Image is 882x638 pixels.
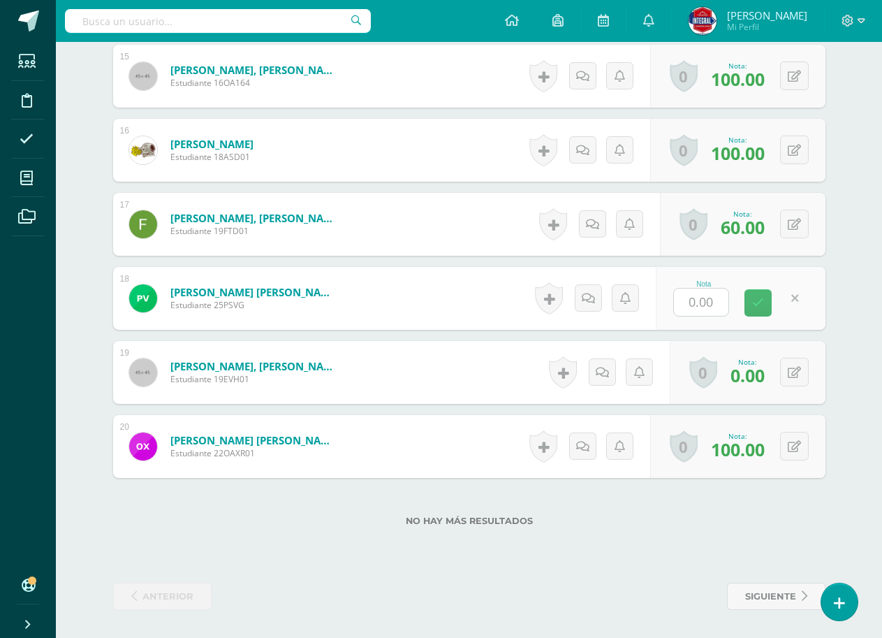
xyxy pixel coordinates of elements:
[670,430,698,463] a: 0
[129,210,157,238] img: a32a3ca29b00224ba74520014eaad2e1.png
[129,62,157,90] img: 45x45
[170,211,338,225] a: [PERSON_NAME], [PERSON_NAME]
[727,8,807,22] span: [PERSON_NAME]
[673,280,735,288] div: Nota
[170,359,338,373] a: [PERSON_NAME], [PERSON_NAME]
[170,447,338,459] span: Estudiante 22OAXR01
[129,433,157,461] img: 0050287dc8a97ac0e74035d6f73a54ab.png
[689,7,716,35] img: 9479b67508c872087c746233754dda3e.png
[170,299,338,311] span: Estudiante 25PSVG
[170,63,338,77] a: [PERSON_NAME], [PERSON_NAME]
[679,208,707,240] a: 0
[689,356,717,389] a: 0
[129,284,157,312] img: 03be27256cc39241f5e183060847350d.png
[730,363,765,387] span: 0.00
[170,433,338,447] a: [PERSON_NAME] [PERSON_NAME]
[129,358,157,386] img: 45x45
[170,373,338,385] span: Estudiante 19EVH01
[170,285,338,299] a: [PERSON_NAME] [PERSON_NAME]
[170,151,253,163] span: Estudiante 18ASD01
[65,9,371,33] input: Busca un usuario...
[727,21,807,33] span: Mi Perfil
[721,209,765,219] div: Nota:
[721,215,765,239] span: 60.00
[711,431,765,441] div: Nota:
[129,136,157,164] img: 80695a6a3fc5c9fc672bc8c040321b96.png
[711,135,765,145] div: Nota:
[711,61,765,71] div: Nota:
[170,225,338,237] span: Estudiante 19FTD01
[674,289,728,316] input: 0-100.0
[170,77,338,89] span: Estudiante 16OA164
[745,583,796,609] span: siguiente
[170,137,253,151] a: [PERSON_NAME]
[711,67,765,91] span: 100.00
[730,357,765,367] div: Nota:
[670,134,698,166] a: 0
[670,60,698,92] a: 0
[727,583,825,610] a: siguiente
[711,437,765,461] span: 100.00
[113,516,825,526] label: No hay más resultados
[711,141,765,165] span: 100.00
[142,583,193,609] span: anterior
